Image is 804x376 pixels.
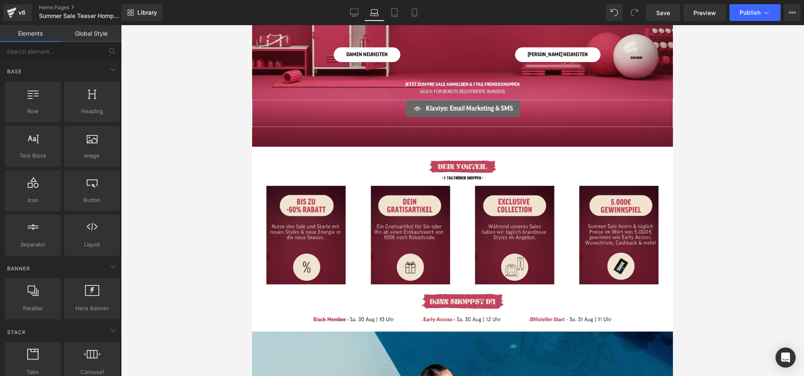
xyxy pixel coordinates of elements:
a: DAMEN NEUHEITEN [82,22,148,37]
span: Text Block [8,151,58,160]
span: Image [67,151,117,160]
span: Library [137,9,157,16]
a: v6 [3,4,32,21]
span: Summer Sale Teaser Hompage [39,13,119,19]
div: Open Intercom Messenger [776,347,796,368]
span: Separator [8,240,58,249]
span: Hero Banner [67,304,117,313]
span: Preview [693,8,716,17]
span: (AUCH FÜR BEREITS REGISTRIERTE KUNDEN) [168,64,253,69]
a: Home Pages [39,4,135,11]
span: DAMEN NEUHEITEN [94,27,136,32]
div: v6 [17,7,27,18]
span: Liquid [67,240,117,249]
a: Preview [683,4,726,21]
span: Parallax [8,304,58,313]
span: [PERSON_NAME] NEUHEITEN [276,27,336,32]
span: Stack [6,328,27,336]
a: New Library [121,4,163,21]
a: Mobile [405,4,425,21]
span: Heading [67,107,117,116]
span: Banner [6,264,31,272]
a: Desktop [344,4,364,21]
a: Global Style [61,25,121,42]
span: Save [656,8,670,17]
button: Publish [729,4,781,21]
a: Tablet [384,4,405,21]
span: Icon [8,196,58,205]
a: [PERSON_NAME] NEUHEITEN [263,22,348,37]
button: Redo [626,4,643,21]
span: Base [6,67,23,75]
button: Undo [606,4,623,21]
span: Button [67,196,117,205]
span: Row [8,107,58,116]
span: Klaviyo: Email Marketing & SMS [174,78,261,88]
span: Publish [740,9,760,16]
b: JETZT ZUM PRE SALE ANMELDEN & 1 TAG FRÜHER SHOPPEN [153,57,268,62]
button: More [784,4,801,21]
a: Laptop [364,4,384,21]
